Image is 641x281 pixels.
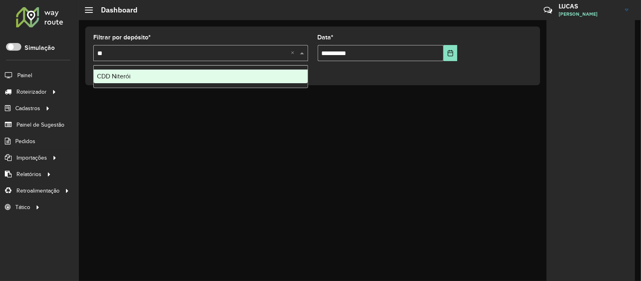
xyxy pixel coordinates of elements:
span: Roteirizador [16,88,47,96]
span: Tático [15,203,30,211]
span: CDD Niterói [97,73,131,80]
ng-dropdown-panel: Options list [93,65,308,88]
h2: Dashboard [93,6,138,14]
label: Filtrar por depósito [93,33,151,42]
span: Pedidos [15,137,35,146]
span: Retroalimentação [16,187,60,195]
label: Simulação [25,43,55,53]
span: [PERSON_NAME] [559,10,619,18]
a: Contato Rápido [539,2,557,19]
span: Painel [17,71,32,80]
span: Relatórios [16,170,41,178]
span: Cadastros [15,104,40,113]
label: Data [318,33,334,42]
button: Choose Date [444,45,457,61]
h3: LUCAS [559,2,619,10]
span: Painel de Sugestão [16,121,64,129]
span: Importações [16,154,47,162]
span: Clear all [291,48,298,58]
